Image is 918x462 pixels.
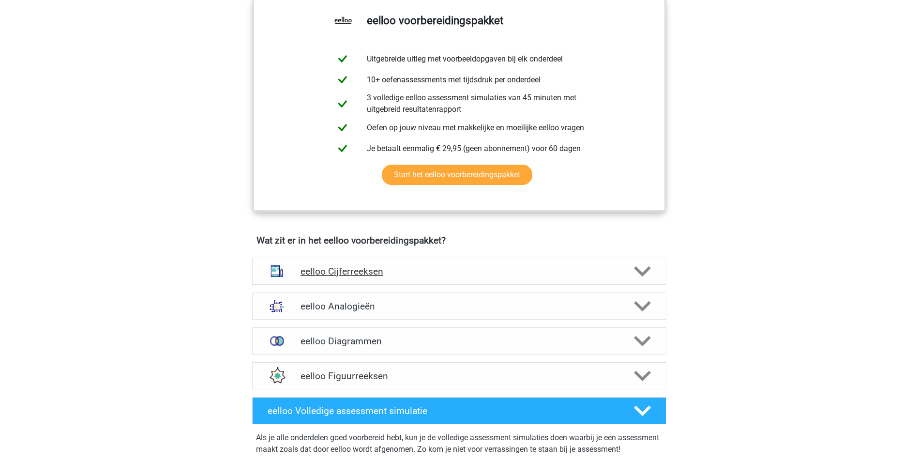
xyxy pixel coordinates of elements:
[268,405,618,416] h4: eelloo Volledige assessment simulatie
[248,293,670,320] a: analogieen eelloo Analogieën
[248,362,670,389] a: figuurreeksen eelloo Figuurreeksen
[248,258,670,285] a: cijferreeksen eelloo Cijferreeksen
[264,363,289,388] img: figuurreeksen
[248,397,670,424] a: eelloo Volledige assessment simulatie
[301,370,617,382] h4: eelloo Figuurreeksen
[301,336,617,347] h4: eelloo Diagrammen
[248,327,670,354] a: venn diagrammen eelloo Diagrammen
[256,432,662,459] div: Als je alle onderdelen goed voorbereid hebt, kun je de volledige assessment simulaties doen waarb...
[264,293,289,319] img: analogieen
[264,259,289,284] img: cijferreeksen
[301,301,617,312] h4: eelloo Analogieën
[301,266,617,277] h4: eelloo Cijferreeksen
[382,165,532,185] a: Start het eelloo voorbereidingspakket
[256,235,662,246] h4: Wat zit er in het eelloo voorbereidingspakket?
[264,328,289,354] img: venn diagrammen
